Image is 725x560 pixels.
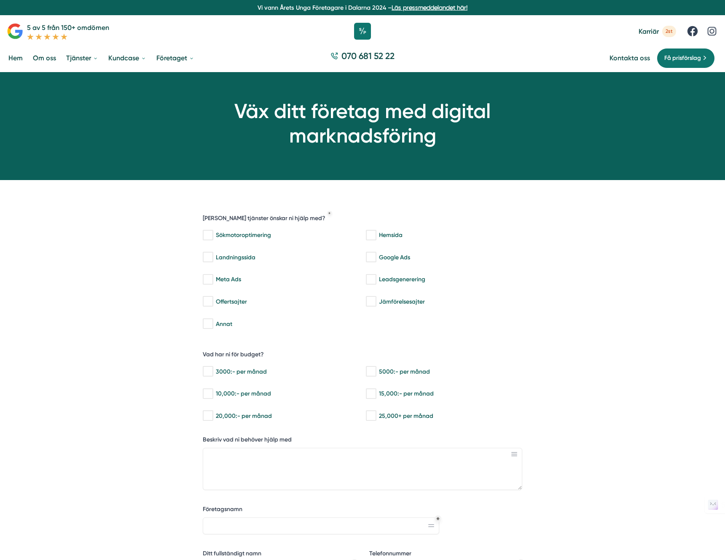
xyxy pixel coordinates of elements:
h5: Vad har ni för budget? [203,350,264,361]
input: Jämförelsesajter [366,297,376,306]
input: Landningssida [203,253,212,261]
span: Karriär [639,27,659,35]
p: Vi vann Årets Unga Företagare i Dalarna 2024 – [3,3,722,12]
span: Få prisförslag [664,54,701,63]
a: 070 681 52 22 [327,50,398,66]
label: Företagsnamn [203,505,439,516]
span: 2st [662,26,676,37]
input: Sökmotoroptimering [203,231,212,240]
input: Google Ads [366,253,376,261]
input: Leadsgenerering [366,275,376,284]
a: Få prisförslag [657,48,715,68]
input: 10,000:- per månad [203,390,212,398]
input: Meta Ads [203,275,212,284]
span: 070 681 52 22 [341,50,395,62]
input: Offertsajter [203,297,212,306]
input: 15,000:- per månad [366,390,376,398]
label: Ditt fullständigt namn [203,549,356,560]
p: 5 av 5 från 150+ omdömen [27,22,109,33]
a: Karriär 2st [639,26,676,37]
div: Obligatoriskt [328,212,331,215]
a: Kontakta oss [610,54,650,62]
a: Om oss [31,47,58,69]
label: Telefonnummer [369,549,522,560]
input: Annat [203,320,212,328]
input: 20,000:- per månad [203,412,212,420]
h1: Väx ditt företag med digital marknadsföring [169,99,556,148]
h5: [PERSON_NAME] tjänster önskar ni hjälp med? [203,214,325,225]
label: Beskriv vad ni behöver hjälp med [203,436,522,446]
input: 25,000+ per månad [366,412,376,420]
a: Kundcase [107,47,148,69]
input: 3000:- per månad [203,367,212,376]
a: Hem [7,47,24,69]
div: Obligatoriskt [436,517,440,520]
input: Hemsida [366,231,376,240]
a: Läs pressmeddelandet här! [392,4,467,11]
a: Företaget [155,47,196,69]
a: Tjänster [64,47,100,69]
input: 5000:- per månad [366,367,376,376]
